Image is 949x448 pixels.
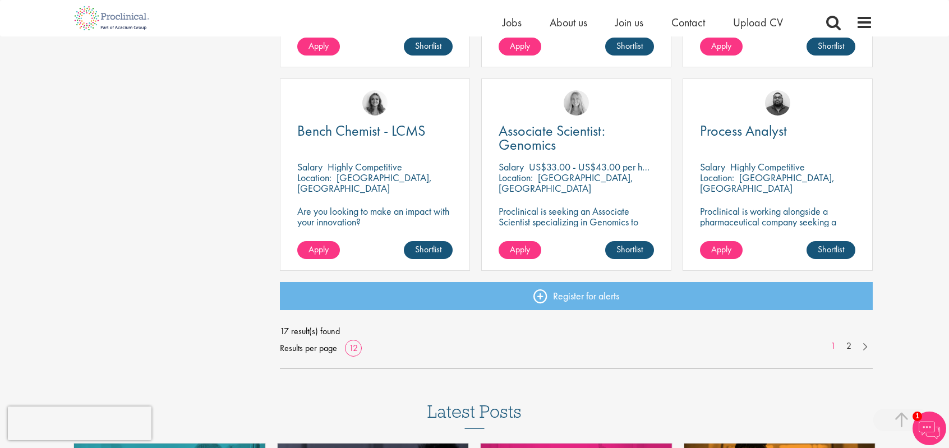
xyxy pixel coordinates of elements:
img: Ashley Bennett [765,90,790,116]
span: Process Analyst [700,121,787,140]
a: 1 [825,340,841,353]
a: Join us [615,15,643,30]
p: US$33.00 - US$43.00 per hour [529,160,655,173]
span: 1 [913,412,922,421]
a: Shortlist [605,38,654,56]
a: Shortlist [605,241,654,259]
span: Apply [510,40,530,52]
p: Are you looking to make an impact with your innovation? [297,206,453,227]
span: Apply [711,40,731,52]
span: Apply [711,243,731,255]
p: Highly Competitive [730,160,805,173]
a: Shortlist [404,241,453,259]
a: Apply [700,241,743,259]
img: Chatbot [913,412,946,445]
span: Associate Scientist: Genomics [499,121,605,154]
a: Register for alerts [280,282,873,310]
a: Apply [700,38,743,56]
iframe: reCAPTCHA [8,407,151,440]
a: 2 [841,340,857,353]
img: Shannon Briggs [564,90,589,116]
span: Location: [499,171,533,184]
span: Apply [510,243,530,255]
p: Proclinical is seeking an Associate Scientist specializing in Genomics to join a dynamic team in ... [499,206,654,259]
a: Apply [297,38,340,56]
span: 17 result(s) found [280,323,873,340]
p: [GEOGRAPHIC_DATA], [GEOGRAPHIC_DATA] [700,171,835,195]
p: [GEOGRAPHIC_DATA], [GEOGRAPHIC_DATA] [297,171,432,195]
a: Contact [671,15,705,30]
a: Jobs [503,15,522,30]
span: Results per page [280,340,337,357]
span: Salary [700,160,725,173]
span: Salary [297,160,323,173]
a: 12 [345,342,362,354]
span: Salary [499,160,524,173]
a: Shortlist [807,241,855,259]
a: Shortlist [404,38,453,56]
p: Proclinical is working alongside a pharmaceutical company seeking a Process Analyst to join their... [700,206,855,248]
span: Bench Chemist - LCMS [297,121,425,140]
span: Apply [308,40,329,52]
a: Apply [499,241,541,259]
a: Bench Chemist - LCMS [297,124,453,138]
a: Associate Scientist: Genomics [499,124,654,152]
a: Apply [297,241,340,259]
p: Highly Competitive [328,160,402,173]
h3: Latest Posts [427,402,522,429]
p: [GEOGRAPHIC_DATA], [GEOGRAPHIC_DATA] [499,171,633,195]
a: Apply [499,38,541,56]
a: Shortlist [807,38,855,56]
a: Process Analyst [700,124,855,138]
img: Jackie Cerchio [362,90,388,116]
span: Location: [297,171,331,184]
span: Apply [308,243,329,255]
span: Location: [700,171,734,184]
a: Upload CV [733,15,783,30]
a: About us [550,15,587,30]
